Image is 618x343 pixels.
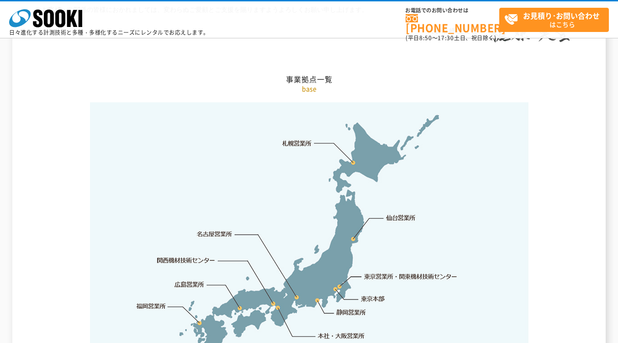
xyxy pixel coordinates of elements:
[282,138,312,148] a: 札幌営業所
[386,213,416,222] a: 仙台営業所
[438,34,454,42] span: 17:30
[42,84,576,94] p: base
[175,280,205,289] a: 広島営業所
[136,301,166,311] a: 福岡営業所
[364,272,458,281] a: 東京営業所・関東機材技術センター
[157,256,215,265] a: 関西機材技術センター
[406,34,496,42] span: (平日 ～ 土日、祝日除く)
[499,8,609,32] a: お見積り･お問い合わせはこちら
[336,308,366,317] a: 静岡営業所
[361,295,385,304] a: 東京本部
[406,14,499,33] a: [PHONE_NUMBER]
[523,10,600,21] strong: お見積り･お問い合わせ
[317,331,365,340] a: 本社・大阪営業所
[504,8,608,31] span: はこちら
[406,8,499,13] span: お電話でのお問い合わせは
[9,30,209,35] p: 日々進化する計測技術と多種・多様化するニーズにレンタルでお応えします。
[197,230,232,239] a: 名古屋営業所
[419,34,432,42] span: 8:50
